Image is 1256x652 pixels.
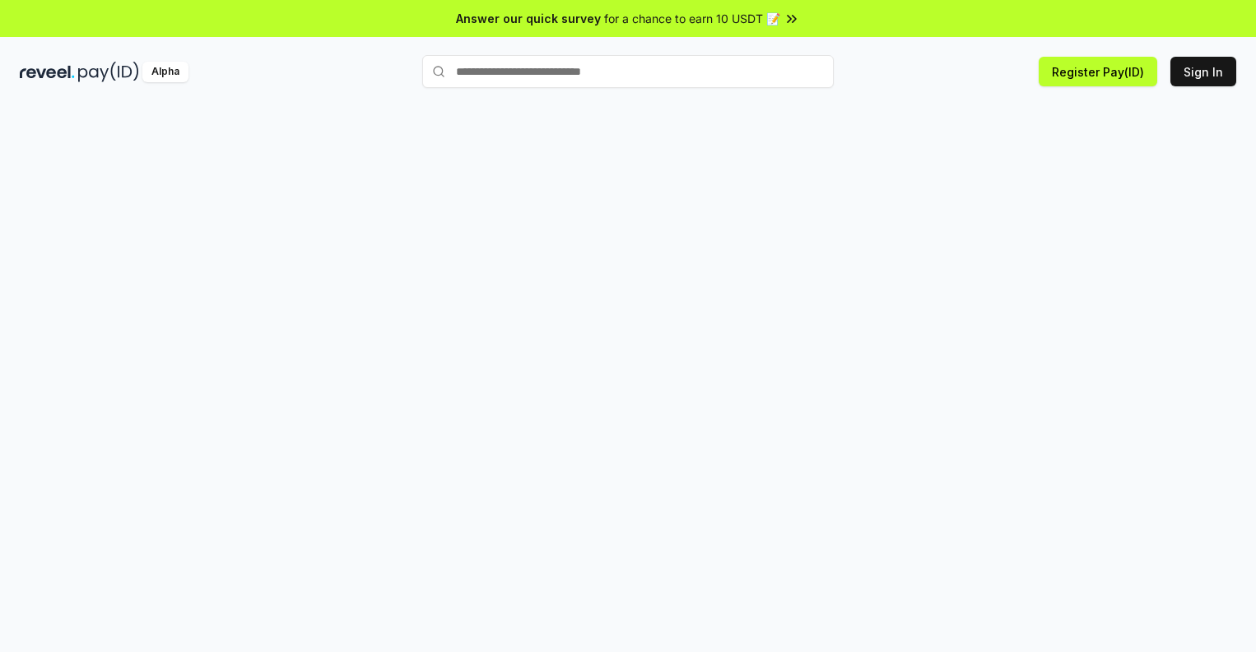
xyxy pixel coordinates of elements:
[1039,57,1157,86] button: Register Pay(ID)
[1170,57,1236,86] button: Sign In
[456,10,601,27] span: Answer our quick survey
[78,62,139,82] img: pay_id
[142,62,188,82] div: Alpha
[604,10,780,27] span: for a chance to earn 10 USDT 📝
[20,62,75,82] img: reveel_dark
